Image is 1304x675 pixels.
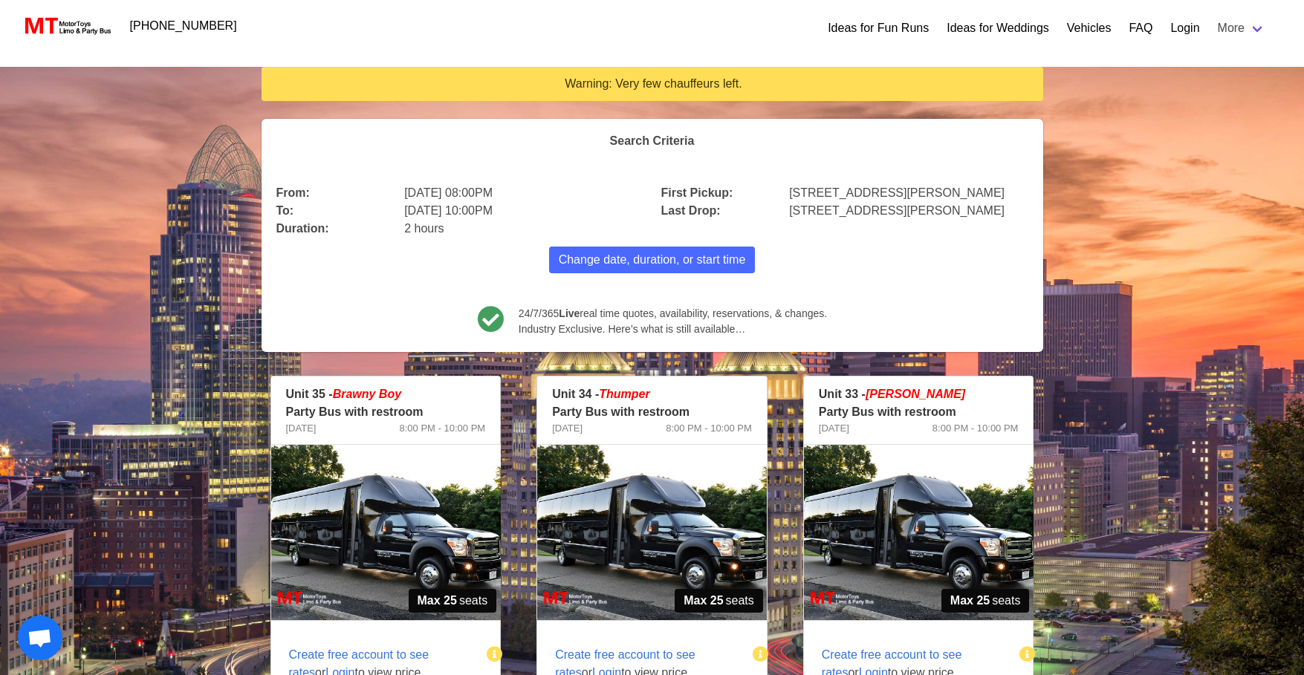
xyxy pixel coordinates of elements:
[276,204,294,217] b: To:
[780,193,1037,220] div: [STREET_ADDRESS][PERSON_NAME]
[661,186,733,199] b: First Pickup:
[828,19,929,37] a: Ideas for Fun Runs
[286,385,486,403] p: Unit 35 -
[941,589,1030,613] span: seats
[1129,19,1152,37] a: FAQ
[819,421,849,436] span: [DATE]
[552,385,752,403] p: Unit 34 -
[418,592,457,610] strong: Max 25
[661,204,721,217] b: Last Drop:
[1209,13,1274,43] a: More
[675,589,763,613] span: seats
[819,385,1019,403] p: Unit 33 -
[519,322,827,337] span: Industry Exclusive. Here’s what is still available…
[519,306,827,322] span: 24/7/365 real time quotes, availability, reservations, & changes.
[1170,19,1199,37] a: Login
[18,616,62,660] div: Open chat
[599,388,649,400] em: Thumper
[552,403,752,421] p: Party Bus with restroom
[559,251,746,269] span: Change date, duration, or start time
[684,592,723,610] strong: Max 25
[286,421,317,436] span: [DATE]
[537,445,767,620] img: 34%2001.jpg
[271,445,501,620] img: 35%2001.jpg
[276,134,1028,148] h4: Search Criteria
[549,247,756,273] button: Change date, duration, or start time
[947,19,1049,37] a: Ideas for Weddings
[395,193,652,220] div: [DATE] 10:00PM
[780,175,1037,202] div: [STREET_ADDRESS][PERSON_NAME]
[400,421,486,436] span: 8:00 PM - 10:00 PM
[819,403,1019,421] p: Party Bus with restroom
[866,388,965,400] em: [PERSON_NAME]
[804,445,1034,620] img: 33%2001.jpg
[333,388,401,400] em: Brawny Boy
[950,592,990,610] strong: Max 25
[286,403,486,421] p: Party Bus with restroom
[276,186,310,199] b: From:
[276,222,329,235] b: Duration:
[121,11,246,41] a: [PHONE_NUMBER]
[273,76,1034,92] div: Warning: Very few chauffeurs left.
[932,421,1019,436] span: 8:00 PM - 10:00 PM
[395,175,652,202] div: [DATE] 08:00PM
[552,421,583,436] span: [DATE]
[1067,19,1112,37] a: Vehicles
[21,16,112,36] img: MotorToys Logo
[409,589,497,613] span: seats
[395,211,652,238] div: 2 hours
[666,421,752,436] span: 8:00 PM - 10:00 PM
[559,307,580,319] b: Live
